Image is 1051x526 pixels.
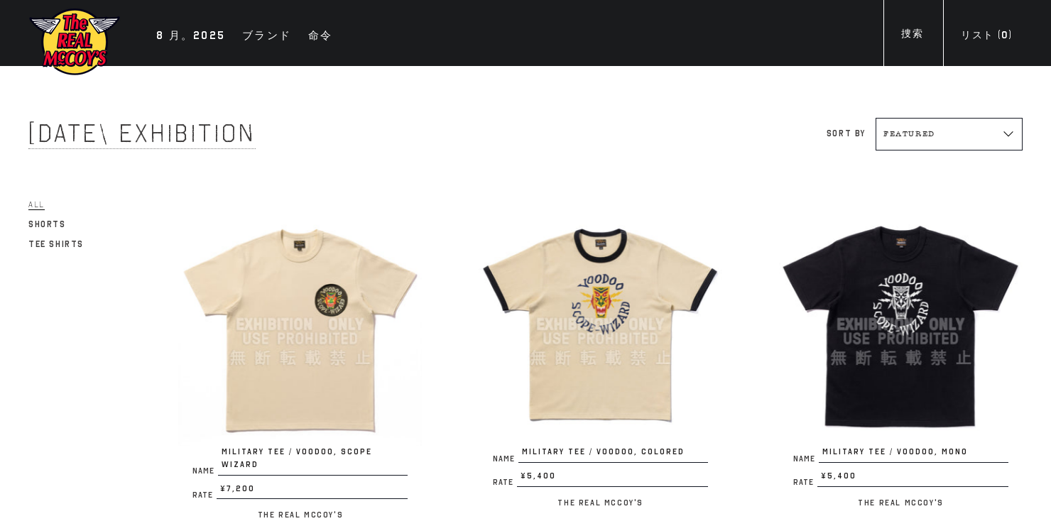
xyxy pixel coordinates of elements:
span: ¥5,400 [517,470,708,487]
span: Rate [793,478,817,486]
div: 8 月。2025 [156,27,225,47]
a: MILITARY TEE / VOODOO, SCOPE WIZARD NameMILITARY TEE / VOODOO, SCOPE WIZARD Rate¥7,200 The Real M... [178,203,422,524]
img: MILITARY TEE / VOODOO, SCOPE WIZARD [178,203,422,446]
a: Shorts [28,216,66,233]
p: The Real McCoy's [479,494,722,511]
span: MILITARY TEE / VOODOO, MONO [819,446,1008,463]
span: Name [793,455,819,463]
a: リスト (0) [943,28,1030,47]
a: 8 月。2025 [149,27,232,47]
div: 命令 [308,27,333,47]
label: Sort by [827,128,866,138]
a: All [28,196,45,213]
p: The Real McCoy's [178,506,422,523]
span: Name [493,455,518,463]
p: The Real McCoy's [779,494,1023,511]
span: Name [192,467,218,475]
span: ¥7,200 [217,483,408,500]
span: All [28,199,45,210]
img: マッコイズ展 [28,7,121,77]
font: リスト ( [961,29,1008,41]
span: Rate [192,491,217,499]
a: 捜索 [883,26,941,45]
a: Tee Shirts [28,236,84,253]
a: 命令 [301,27,340,47]
div: ) [961,28,1012,47]
span: [DATE] Exhibition [28,118,256,149]
img: MILITARY TEE / VOODOO, MONO [779,203,1023,446]
div: 捜索 [901,26,923,45]
span: Rate [493,478,517,486]
img: MILITARY TEE / VOODOO, COLORED [479,203,722,446]
a: MILITARY TEE / VOODOO, MONO NameMILITARY TEE / VOODOO, MONO Rate¥5,400 The Real McCoy's [779,203,1023,511]
span: Shorts [28,219,66,229]
span: 0 [1001,29,1008,41]
span: MILITARY TEE / VOODOO, SCOPE WIZARD [218,446,408,475]
span: ¥5,400 [817,470,1008,487]
a: MILITARY TEE / VOODOO, COLORED NameMILITARY TEE / VOODOO, COLORED Rate¥5,400 The Real McCoy's [479,203,722,511]
div: ブランド [242,27,291,47]
span: Tee Shirts [28,239,84,249]
span: MILITARY TEE / VOODOO, COLORED [518,446,708,463]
